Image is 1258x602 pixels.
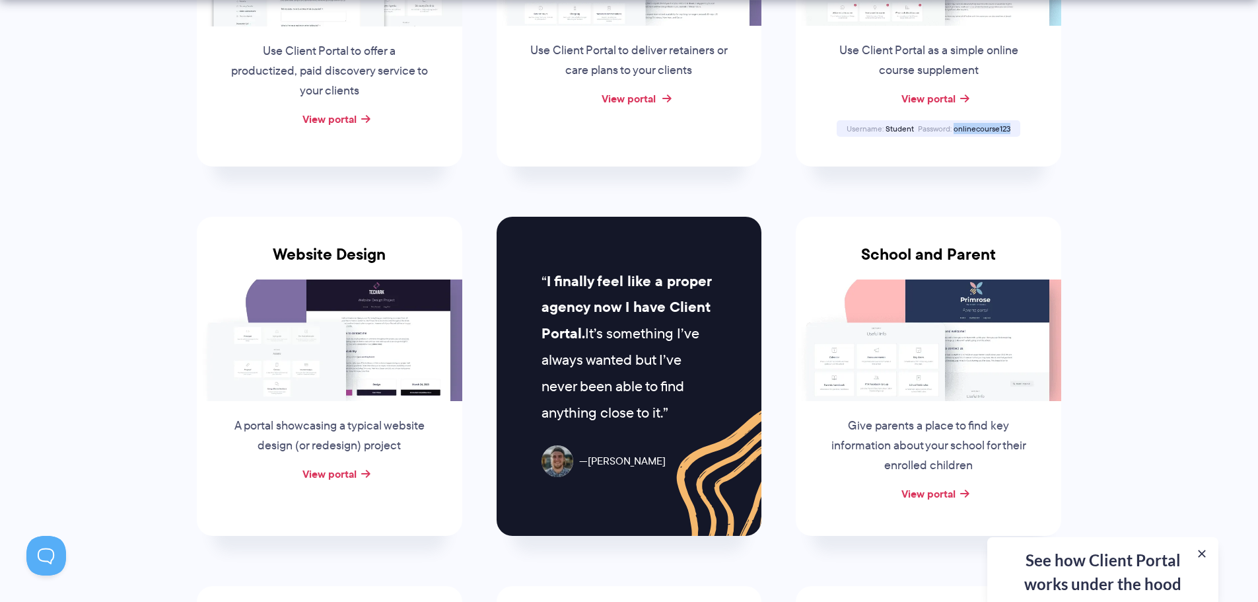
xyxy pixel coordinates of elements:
h3: School and Parent [796,245,1061,280]
a: View portal [302,111,357,127]
p: A portal showcasing a typical website design (or redesign) project [229,416,430,456]
span: Password [918,123,952,134]
a: View portal [302,466,357,482]
iframe: Toggle Customer Support [26,536,66,576]
a: View portal [602,91,656,106]
strong: I finally feel like a proper agency now I have Client Portal. [542,270,711,345]
span: [PERSON_NAME] [579,452,666,471]
h3: Website Design [197,245,462,280]
span: onlinecourse123 [954,123,1010,134]
p: It’s something I’ve always wanted but I’ve never been able to find anything close to it. [542,268,716,426]
a: View portal [901,486,956,502]
p: Use Client Portal as a simple online course supplement [828,41,1029,81]
p: Give parents a place to find key information about your school for their enrolled children [828,416,1029,476]
span: Username [847,123,884,134]
p: Use Client Portal to deliver retainers or care plans to your clients [528,41,729,81]
p: Use Client Portal to offer a productized, paid discovery service to your clients [229,42,430,101]
span: Student [886,123,914,134]
a: View portal [901,91,956,106]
